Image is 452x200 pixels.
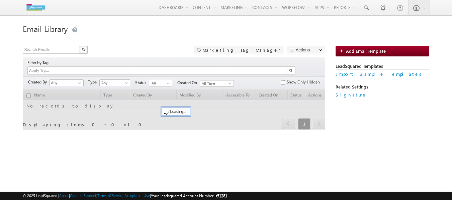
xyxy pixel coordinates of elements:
span: Email Library [23,23,68,34]
span: © 2025 LeadSquared | | | | | [23,193,227,199]
img: Search [82,48,85,51]
span: Add Email Template [346,48,386,54]
img: add_icon.png [339,49,346,53]
span: select [167,81,172,84]
input: Apply Tag... [28,68,68,73]
span: Type [88,79,99,85]
input: Type to Search [50,79,84,86]
span: Created On [177,80,200,86]
span: Your Leadsquared Account Number is [151,193,227,198]
img: Search [289,69,292,72]
a: Terms of Service [97,193,123,198]
div: Marketing Tag Manager [194,46,283,54]
a: Any [99,79,130,86]
a: Signature [336,92,367,97]
a: Contact Support [70,193,96,198]
span: Any [100,80,129,86]
span: All Time [200,80,232,86]
div: Loading... [162,108,190,116]
a: Acceptable Use [124,193,150,198]
div: Filter by Tag [27,59,51,66]
span: Show Only Hidden [287,79,320,85]
a: All Time [200,80,234,87]
span: Created By [28,79,50,85]
span: Status [135,80,149,86]
a: Show All Items [75,80,83,86]
a: About [59,193,69,198]
span: 51281 [217,193,227,198]
label: Related Settings [336,84,430,90]
a: Import Sample Templates [336,71,424,77]
span: All [149,80,167,86]
label: LeadSquared Templates [336,63,430,69]
button: Actions [287,46,325,54]
img: Custom Logo [23,2,49,13]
